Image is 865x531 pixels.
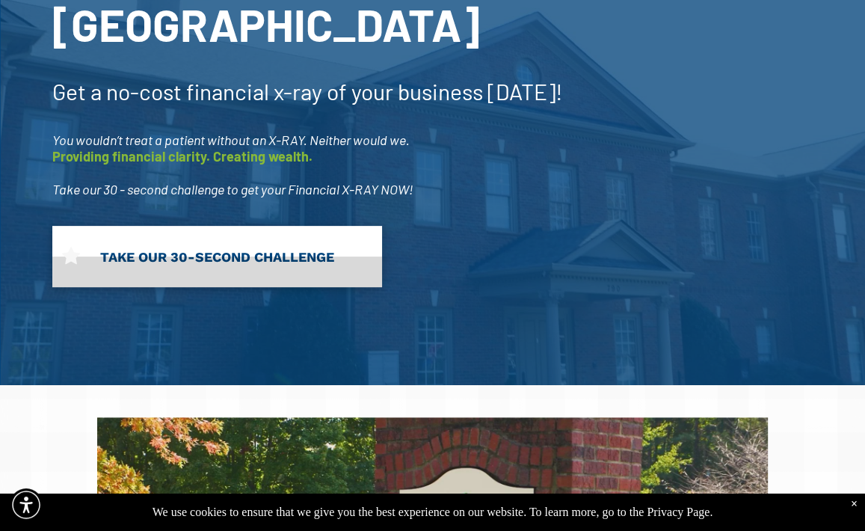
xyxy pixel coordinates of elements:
span: Get a [52,78,102,105]
a: TAKE OUR 30-SECOND CHALLENGE [52,226,382,287]
span: Take our 30 - second challenge to get your Financial X-RAY NOW! [52,181,413,197]
span: You wouldn’t treat a patient without an X-RAY. Neither would we. [52,132,410,148]
span: of your business [DATE]! [327,78,563,105]
div: Dismiss notification [851,497,858,511]
span: no-cost financial x-ray [106,78,322,105]
span: Providing financial clarity. Creating wealth. [52,148,313,165]
span: TAKE OUR 30-SECOND CHALLENGE [95,242,339,272]
div: Accessibility Menu [10,488,43,521]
